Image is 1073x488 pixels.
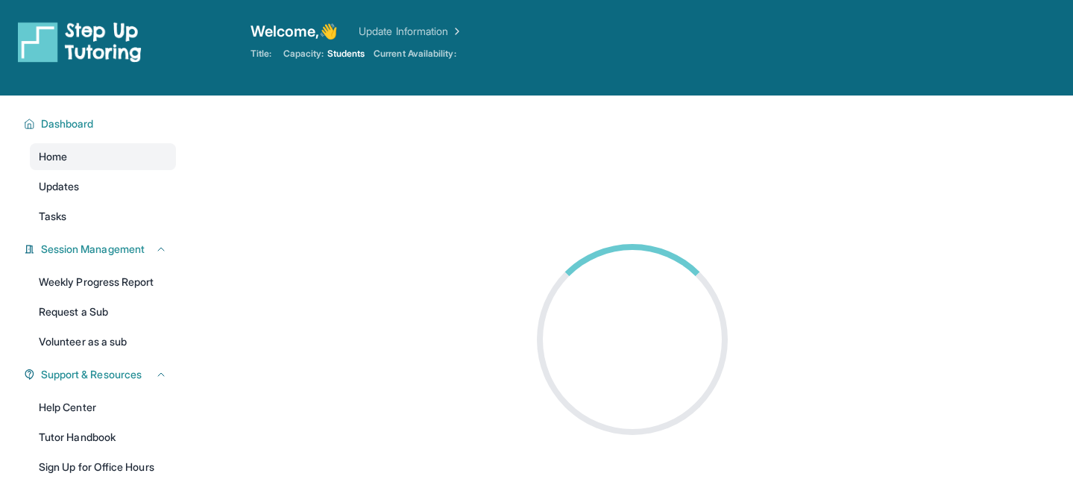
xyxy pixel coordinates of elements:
[448,24,463,39] img: Chevron Right
[18,21,142,63] img: logo
[41,242,145,257] span: Session Management
[30,173,176,200] a: Updates
[30,298,176,325] a: Request a Sub
[39,149,67,164] span: Home
[251,21,339,42] span: Welcome, 👋
[41,116,94,131] span: Dashboard
[327,48,365,60] span: Students
[41,367,142,382] span: Support & Resources
[359,24,463,39] a: Update Information
[39,209,66,224] span: Tasks
[35,242,167,257] button: Session Management
[30,394,176,421] a: Help Center
[35,116,167,131] button: Dashboard
[30,424,176,451] a: Tutor Handbook
[374,48,456,60] span: Current Availability:
[30,143,176,170] a: Home
[30,269,176,295] a: Weekly Progress Report
[30,203,176,230] a: Tasks
[251,48,271,60] span: Title:
[30,328,176,355] a: Volunteer as a sub
[39,179,80,194] span: Updates
[283,48,324,60] span: Capacity:
[35,367,167,382] button: Support & Resources
[30,454,176,481] a: Sign Up for Office Hours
